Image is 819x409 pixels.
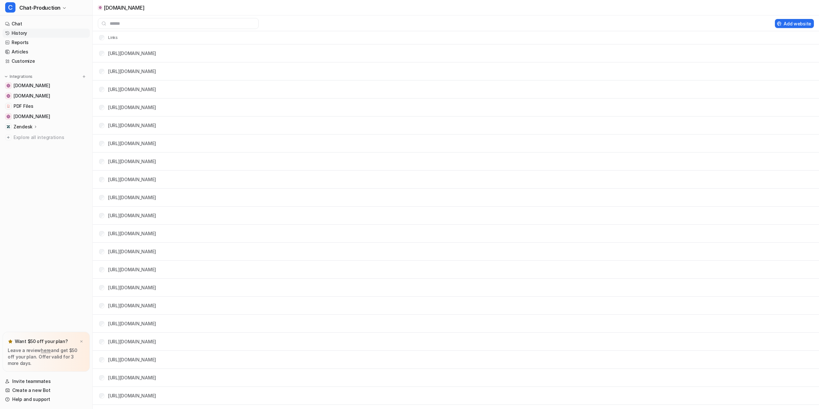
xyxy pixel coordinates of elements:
[14,124,33,130] p: Zendesk
[108,303,156,308] a: [URL][DOMAIN_NAME]
[99,6,102,9] img: cloud86.io icon
[4,74,8,79] img: expand menu
[6,115,10,118] img: check86.nl
[3,133,90,142] a: Explore all integrations
[3,47,90,56] a: Articles
[108,375,156,380] a: [URL][DOMAIN_NAME]
[14,113,50,120] span: [DOMAIN_NAME]
[3,395,90,404] a: Help and support
[6,94,10,98] img: docs.litespeedtech.com
[108,321,156,326] a: [URL][DOMAIN_NAME]
[14,103,33,109] span: PDF Files
[6,104,10,108] img: PDF Files
[104,5,144,11] p: [DOMAIN_NAME]
[15,338,68,345] p: Want $50 off your plan?
[3,38,90,47] a: Reports
[8,339,13,344] img: star
[3,377,90,386] a: Invite teammates
[108,69,156,74] a: [URL][DOMAIN_NAME]
[3,81,90,90] a: cloud86.io[DOMAIN_NAME]
[108,141,156,146] a: [URL][DOMAIN_NAME]
[108,357,156,362] a: [URL][DOMAIN_NAME]
[108,51,156,56] a: [URL][DOMAIN_NAME]
[3,73,34,80] button: Integrations
[108,177,156,182] a: [URL][DOMAIN_NAME]
[108,249,156,254] a: [URL][DOMAIN_NAME]
[3,102,90,111] a: PDF FilesPDF Files
[41,348,51,353] a: here
[108,159,156,164] a: [URL][DOMAIN_NAME]
[19,3,60,12] span: Chat-Production
[3,91,90,100] a: docs.litespeedtech.com[DOMAIN_NAME]
[5,2,15,13] span: C
[3,57,90,66] a: Customize
[5,134,12,141] img: explore all integrations
[6,84,10,88] img: cloud86.io
[82,74,86,79] img: menu_add.svg
[14,132,87,143] span: Explore all integrations
[10,74,33,79] p: Integrations
[108,339,156,344] a: [URL][DOMAIN_NAME]
[775,19,814,28] button: Add website
[108,393,156,398] a: [URL][DOMAIN_NAME]
[3,112,90,121] a: check86.nl[DOMAIN_NAME]
[3,386,90,395] a: Create a new Bot
[108,105,156,110] a: [URL][DOMAIN_NAME]
[108,267,156,272] a: [URL][DOMAIN_NAME]
[108,213,156,218] a: [URL][DOMAIN_NAME]
[3,29,90,38] a: History
[108,123,156,128] a: [URL][DOMAIN_NAME]
[14,93,50,99] span: [DOMAIN_NAME]
[108,285,156,290] a: [URL][DOMAIN_NAME]
[8,347,85,367] p: Leave a review and get $50 off your plan. Offer valid for 3 more days.
[108,87,156,92] a: [URL][DOMAIN_NAME]
[79,339,83,344] img: x
[108,195,156,200] a: [URL][DOMAIN_NAME]
[94,34,118,42] th: Links
[3,19,90,28] a: Chat
[108,231,156,236] a: [URL][DOMAIN_NAME]
[6,125,10,129] img: Zendesk
[14,82,50,89] span: [DOMAIN_NAME]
